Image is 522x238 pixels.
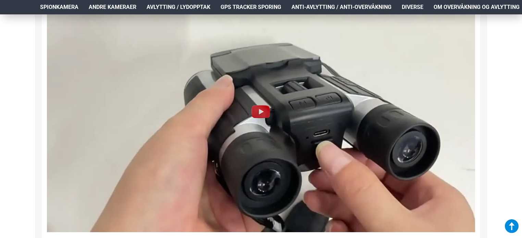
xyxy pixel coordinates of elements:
[89,3,136,11] span: Andre kameraer
[40,3,78,11] span: Spionkamera
[402,3,423,11] span: Diverse
[221,3,281,11] span: GPS Tracker Sporing
[147,3,210,11] span: Avlytting / Lydopptak
[250,101,272,123] img: Play Video
[434,3,520,11] span: Om overvåkning og avlytting
[291,3,391,11] span: Anti-avlytting / Anti-overvåkning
